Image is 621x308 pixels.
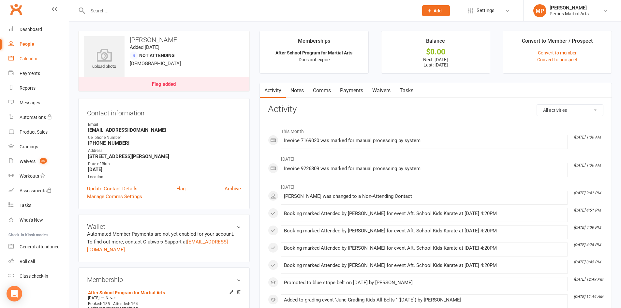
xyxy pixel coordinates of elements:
div: Invoice 7169020 was marked for manual processing by system [284,138,565,143]
a: Roll call [8,254,69,269]
div: Roll call [20,259,35,264]
i: [DATE] 1:06 AM [574,163,601,168]
div: Added to grading event 'June Grading Kids All Belts ' ([DATE]) by [PERSON_NAME] [284,297,565,303]
a: Manage Comms Settings [87,193,142,200]
div: Booking marked Attended by [PERSON_NAME] for event Aft. School Kids Karate at [DATE] 4:20PM [284,228,565,234]
i: [DATE] 4:09 PM [574,225,601,230]
a: People [8,37,69,51]
a: Convert to prospect [537,57,577,62]
h3: [PERSON_NAME] [84,36,244,43]
div: Cellphone Number [88,135,241,141]
h3: Contact information [87,107,241,117]
a: Tasks [395,83,418,98]
i: [DATE] 11:49 AM [574,294,603,299]
div: MP [533,4,546,17]
div: upload photo [84,49,125,70]
a: Class kiosk mode [8,269,69,284]
a: Waivers 80 [8,154,69,169]
a: General attendance kiosk mode [8,240,69,254]
span: Settings [477,3,495,18]
a: Payments [8,66,69,81]
a: Update Contact Details [87,185,138,193]
strong: [STREET_ADDRESS][PERSON_NAME] [88,154,241,159]
div: Automations [20,115,46,120]
div: Perrins Martial Arts [550,11,589,17]
div: Flag added [152,82,176,87]
div: Convert to Member / Prospect [522,37,593,49]
div: $0.00 [387,49,484,55]
input: Search... [86,6,414,15]
button: Add [422,5,450,16]
div: Class check-in [20,273,48,279]
li: [DATE] [268,152,603,163]
div: Booking marked Attended by [PERSON_NAME] for event Aft. School Kids Karate at [DATE] 4:20PM [284,263,565,268]
time: Added [DATE] [130,44,159,50]
a: Clubworx [8,1,24,17]
a: Archive [225,185,241,193]
a: Notes [286,83,308,98]
div: Email [88,122,241,128]
div: Date of Birth [88,161,241,167]
div: Payments [20,71,40,76]
div: Dashboard [20,27,42,32]
i: [DATE] 12:49 PM [574,277,603,282]
strong: After School Program for Martial Arts [275,50,352,55]
li: [DATE] [268,180,603,191]
span: Not Attending [139,53,175,58]
i: [DATE] 3:45 PM [574,260,601,264]
div: Calendar [20,56,38,61]
div: Booking marked Attended by [PERSON_NAME] for event Aft. School Kids Karate at [DATE] 4:20PM [284,245,565,251]
div: Tasks [20,203,31,208]
div: Balance [426,37,445,49]
a: Workouts [8,169,69,183]
strong: [EMAIL_ADDRESS][DOMAIN_NAME] [88,127,241,133]
div: [PERSON_NAME] [550,5,589,11]
a: Dashboard [8,22,69,37]
a: Product Sales [8,125,69,139]
a: Assessments [8,183,69,198]
li: This Month [268,125,603,135]
span: [DEMOGRAPHIC_DATA] [130,61,181,66]
div: Reports [20,85,36,91]
strong: [PHONE_NUMBER] [88,140,241,146]
div: Workouts [20,173,39,179]
a: Gradings [8,139,69,154]
div: Gradings [20,144,38,149]
div: General attendance [20,244,59,249]
span: Attended: 164 [113,301,138,306]
a: Comms [308,83,335,98]
h3: Wallet [87,223,241,230]
span: Add [434,8,442,13]
div: Promoted to blue stripe belt on [DATE] by [PERSON_NAME] [284,280,565,286]
a: Convert to member [538,50,577,55]
div: People [20,41,34,47]
p: Next: [DATE] Last: [DATE] [387,57,484,67]
i: [DATE] 4:25 PM [574,242,601,247]
div: What's New [20,217,43,223]
i: [DATE] 9:41 PM [574,191,601,195]
a: After School Program for Martial Arts [88,290,165,295]
strong: [DATE] [88,167,241,172]
a: [EMAIL_ADDRESS][DOMAIN_NAME] [87,239,228,253]
span: [DATE] [88,296,99,300]
div: Open Intercom Messenger [7,286,22,301]
i: [DATE] 1:06 AM [574,135,601,139]
div: Memberships [298,37,330,49]
div: Invoice 9226309 was marked for manual processing by system [284,166,565,171]
div: — [86,295,241,301]
div: Messages [20,100,40,105]
h3: Membership [87,276,241,283]
no-payment-system: Automated Member Payments are not yet enabled for your account. To find out more, contact Clubwor... [87,231,234,253]
span: Does not expire [299,57,330,62]
a: Tasks [8,198,69,213]
a: What's New [8,213,69,227]
a: Activity [260,83,286,98]
a: Calendar [8,51,69,66]
i: [DATE] 4:51 PM [574,208,601,213]
a: Payments [335,83,368,98]
div: Location [88,174,241,180]
a: Waivers [368,83,395,98]
div: Product Sales [20,129,48,135]
div: Address [88,148,241,154]
span: Booked: 185 [88,301,110,306]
